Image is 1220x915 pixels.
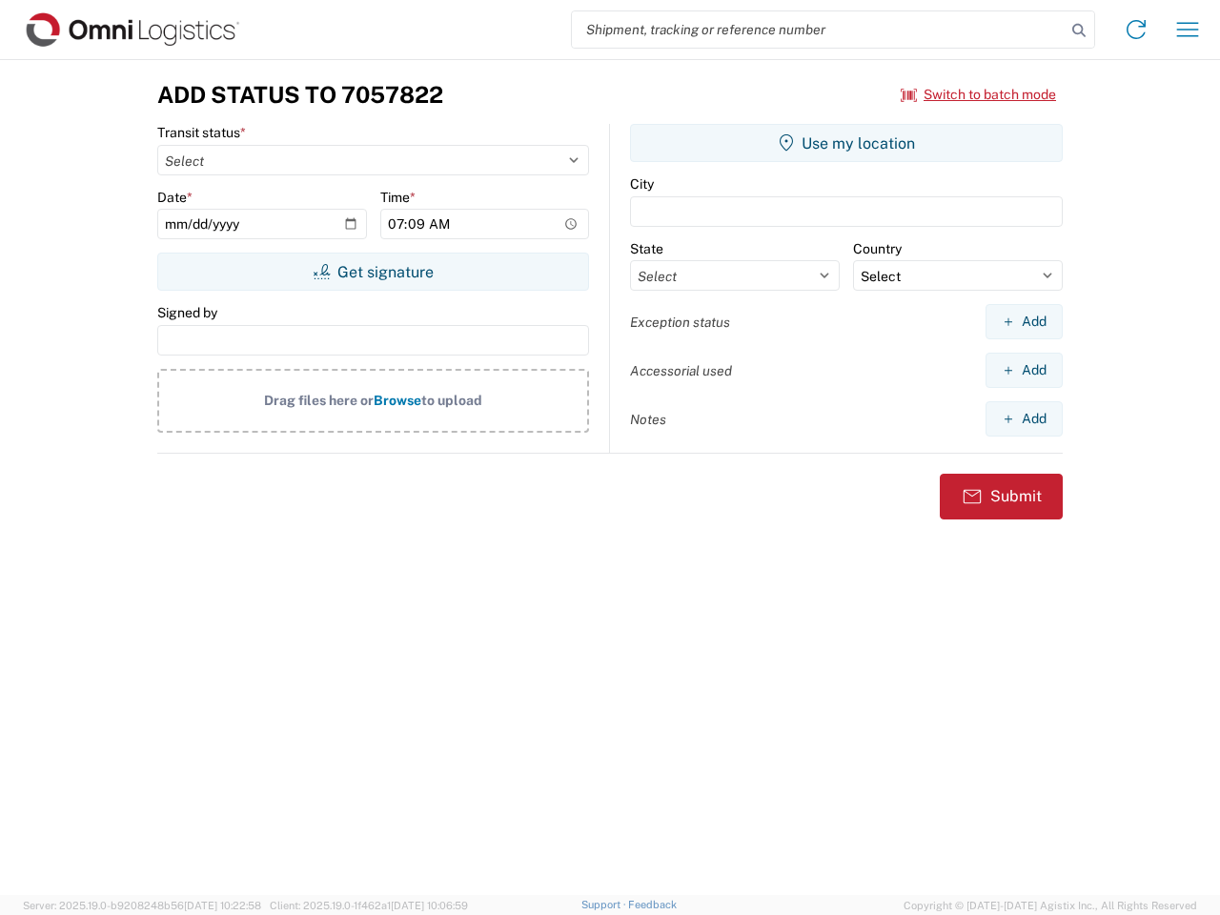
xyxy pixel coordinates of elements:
[23,900,261,911] span: Server: 2025.19.0-b9208248b56
[374,393,421,408] span: Browse
[904,897,1197,914] span: Copyright © [DATE]-[DATE] Agistix Inc., All Rights Reserved
[630,240,663,257] label: State
[264,393,374,408] span: Drag files here or
[901,79,1056,111] button: Switch to batch mode
[572,11,1066,48] input: Shipment, tracking or reference number
[630,411,666,428] label: Notes
[986,401,1063,437] button: Add
[630,314,730,331] label: Exception status
[184,900,261,911] span: [DATE] 10:22:58
[630,175,654,193] label: City
[986,304,1063,339] button: Add
[853,240,902,257] label: Country
[986,353,1063,388] button: Add
[157,304,217,321] label: Signed by
[157,253,589,291] button: Get signature
[630,124,1063,162] button: Use my location
[940,474,1063,519] button: Submit
[628,899,677,910] a: Feedback
[157,81,443,109] h3: Add Status to 7057822
[391,900,468,911] span: [DATE] 10:06:59
[270,900,468,911] span: Client: 2025.19.0-1f462a1
[157,189,193,206] label: Date
[581,899,629,910] a: Support
[421,393,482,408] span: to upload
[380,189,416,206] label: Time
[630,362,732,379] label: Accessorial used
[157,124,246,141] label: Transit status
